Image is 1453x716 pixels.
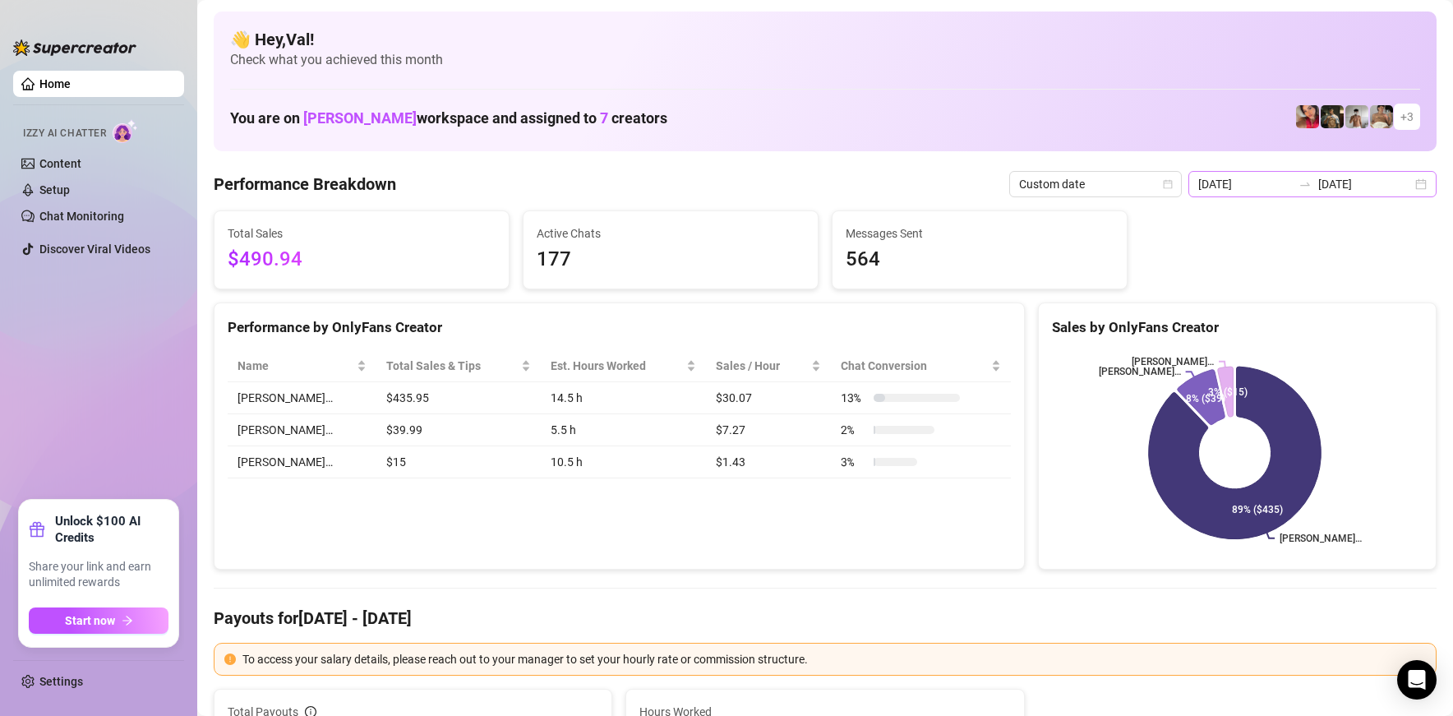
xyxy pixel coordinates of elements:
span: 564 [846,244,1114,275]
span: arrow-right [122,615,133,626]
span: to [1298,178,1312,191]
img: Tony [1321,105,1344,128]
span: Share your link and earn unlimited rewards [29,559,168,591]
td: $1.43 [706,446,831,478]
strong: Unlock $100 AI Credits [55,513,168,546]
h4: Performance Breakdown [214,173,396,196]
a: Chat Monitoring [39,210,124,223]
td: 14.5 h [541,382,706,414]
span: Custom date [1019,172,1172,196]
span: 13 % [841,389,867,407]
input: End date [1318,175,1412,193]
span: gift [29,521,45,538]
td: $435.95 [376,382,541,414]
div: Est. Hours Worked [551,357,683,375]
th: Chat Conversion [831,350,1010,382]
a: Home [39,77,71,90]
a: Setup [39,183,70,196]
span: Active Chats [537,224,805,243]
text: [PERSON_NAME]… [1132,356,1214,367]
a: Discover Viral Videos [39,243,150,256]
span: Total Sales & Tips [386,357,518,375]
span: Sales / Hour [716,357,808,375]
span: $490.94 [228,244,496,275]
th: Name [228,350,376,382]
td: [PERSON_NAME]… [228,446,376,478]
div: To access your salary details, please reach out to your manager to set your hourly rate or commis... [242,650,1426,668]
td: $7.27 [706,414,831,446]
td: 10.5 h [541,446,706,478]
span: Name [238,357,353,375]
span: 7 [600,109,608,127]
h1: You are on workspace and assigned to creators [230,109,667,127]
div: Performance by OnlyFans Creator [228,316,1011,339]
span: 177 [537,244,805,275]
h4: 👋 Hey, Val ! [230,28,1420,51]
a: Settings [39,675,83,688]
span: Chat Conversion [841,357,987,375]
td: [PERSON_NAME]… [228,382,376,414]
img: AI Chatter [113,119,138,143]
td: $15 [376,446,541,478]
td: $39.99 [376,414,541,446]
th: Sales / Hour [706,350,831,382]
button: Start nowarrow-right [29,607,168,634]
div: Open Intercom Messenger [1397,660,1437,700]
img: Vanessa [1296,105,1319,128]
span: 2 % [841,421,867,439]
h4: Payouts for [DATE] - [DATE] [214,607,1437,630]
span: calendar [1163,179,1173,189]
text: [PERSON_NAME]… [1280,533,1362,544]
text: [PERSON_NAME]… [1099,367,1181,378]
td: 5.5 h [541,414,706,446]
span: 3 % [841,453,867,471]
span: + 3 [1400,108,1414,126]
span: exclamation-circle [224,654,236,665]
td: [PERSON_NAME]… [228,414,376,446]
div: Sales by OnlyFans Creator [1052,316,1423,339]
td: $30.07 [706,382,831,414]
img: Aussieboy_jfree [1370,105,1393,128]
img: logo-BBDzfeDw.svg [13,39,136,56]
span: Total Sales [228,224,496,243]
span: Start now [65,614,115,627]
span: [PERSON_NAME] [303,109,417,127]
input: Start date [1198,175,1292,193]
span: Izzy AI Chatter [23,126,106,141]
span: Check what you achieved this month [230,51,1420,69]
img: aussieboy_j [1345,105,1368,128]
span: Messages Sent [846,224,1114,243]
span: swap-right [1298,178,1312,191]
a: Content [39,157,81,170]
th: Total Sales & Tips [376,350,541,382]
